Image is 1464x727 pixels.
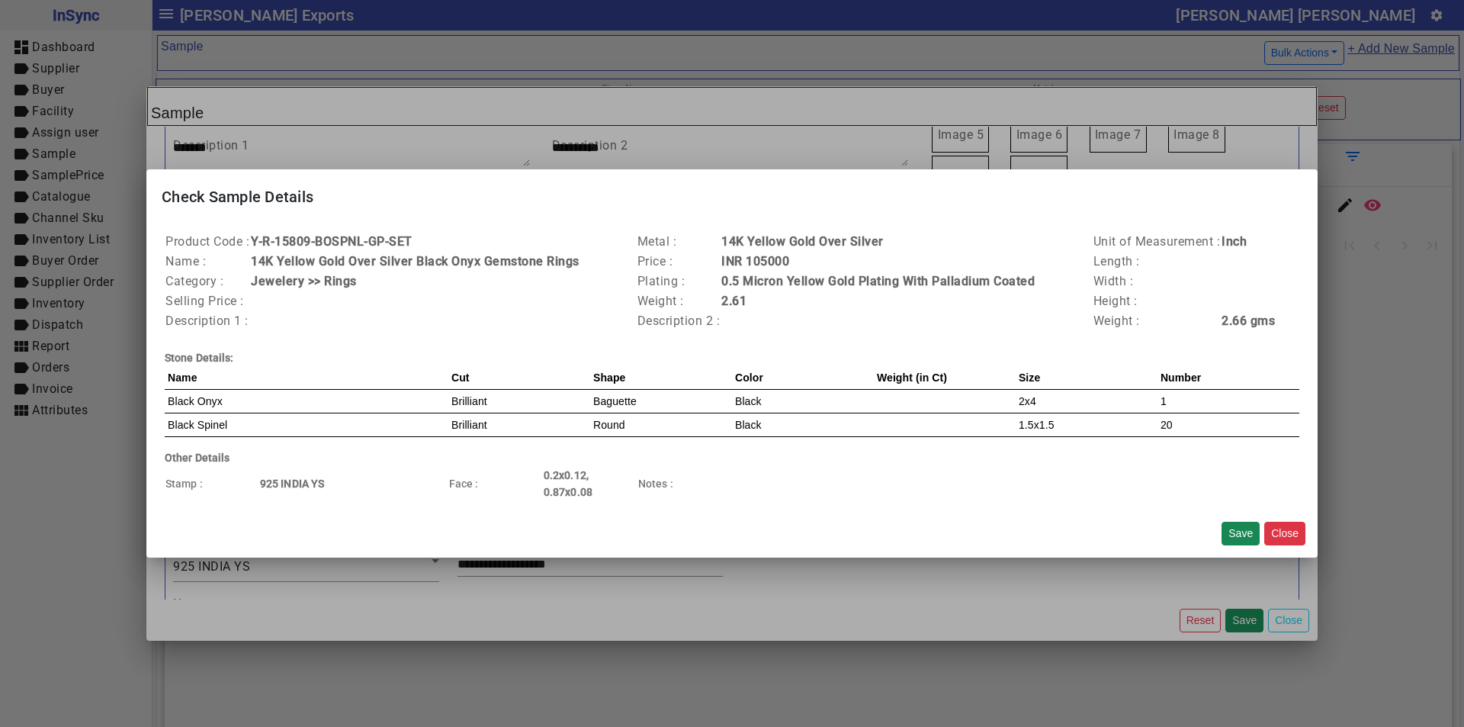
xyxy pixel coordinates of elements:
[251,254,579,269] b: 14K Yellow Gold Over Silver Black Onyx Gemstone Rings
[721,234,884,249] b: 14K Yellow Gold Over Silver
[1016,366,1157,390] th: Size
[260,478,324,490] b: 925 INDIA YS
[721,254,789,269] b: INR 105000
[251,274,357,288] b: Jewelery >> Rings
[590,413,732,437] td: Round
[637,466,732,501] td: Notes :
[165,390,448,413] td: Black Onyx
[1016,390,1157,413] td: 2x4
[1093,311,1222,331] td: Weight :
[1222,522,1260,545] button: Save
[448,413,590,437] td: Brilliant
[1093,272,1222,291] td: Width :
[1222,234,1247,249] b: Inch
[165,291,250,311] td: Selling Price :
[1093,232,1222,252] td: Unit of Measurement :
[165,352,233,364] b: Stone Details:
[165,252,250,272] td: Name :
[1157,390,1299,413] td: 1
[165,232,250,252] td: Product Code :
[721,294,746,308] b: 2.61
[732,366,874,390] th: Color
[637,232,721,252] td: Metal :
[146,169,1318,224] mat-card-title: Check Sample Details
[165,366,448,390] th: Name
[874,366,1016,390] th: Weight (in Ct)
[448,366,590,390] th: Cut
[165,452,230,464] b: Other Details
[1157,366,1299,390] th: Number
[165,311,250,331] td: Description 1 :
[448,466,543,501] td: Face :
[1222,314,1275,328] b: 2.66 gms
[732,413,874,437] td: Black
[165,272,250,291] td: Category :
[165,413,448,437] td: Black Spinel
[165,466,259,501] td: Stamp :
[1264,522,1305,545] button: Close
[637,291,721,311] td: Weight :
[637,252,721,272] td: Price :
[1157,413,1299,437] td: 20
[1093,291,1222,311] td: Height :
[1093,252,1222,272] td: Length :
[590,390,732,413] td: Baguette
[637,272,721,291] td: Plating :
[448,390,590,413] td: Brilliant
[1016,413,1157,437] td: 1.5x1.5
[732,390,874,413] td: Black
[637,311,721,331] td: Description 2 :
[721,274,1035,288] b: 0.5 Micron Yellow Gold Plating With Palladium Coated
[544,469,592,498] b: 0.2x0.12, 0.87x0.08
[590,366,732,390] th: Shape
[251,234,413,249] b: Y-R-15809-BOSPNL-GP-SET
